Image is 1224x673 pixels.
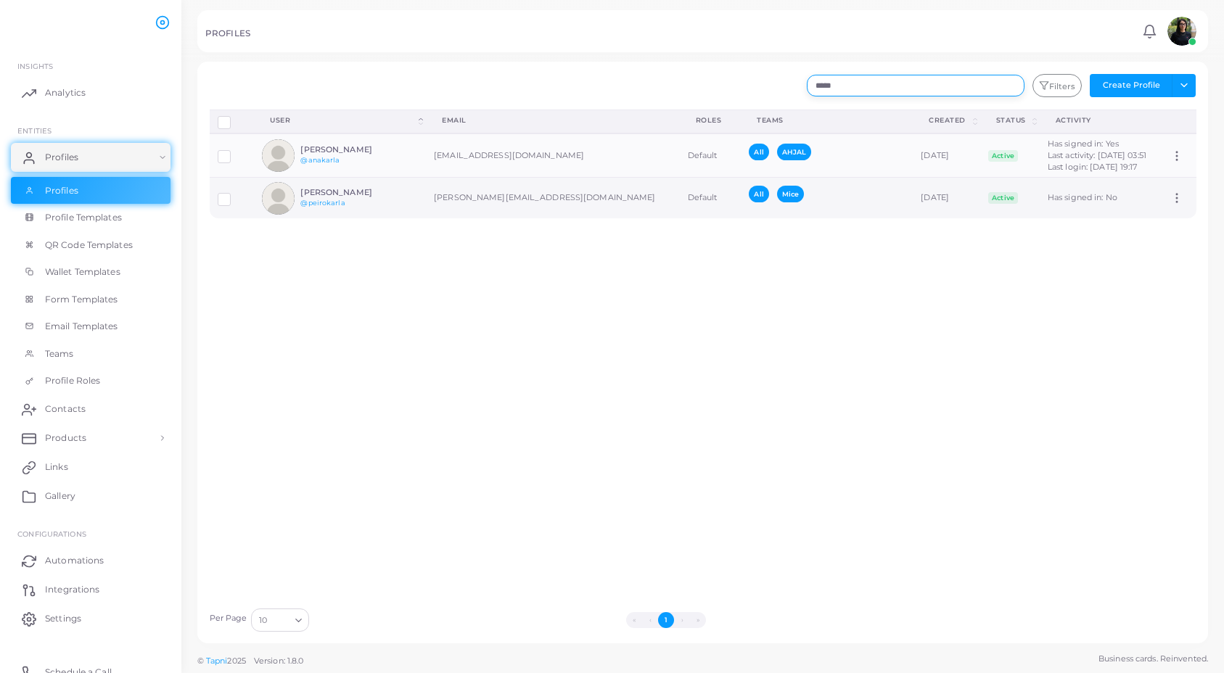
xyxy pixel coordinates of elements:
ul: Pagination [313,612,1019,628]
td: [DATE] [913,178,979,219]
span: Profile Roles [45,374,100,387]
div: Roles [696,115,726,125]
span: All [749,186,768,202]
a: Tapni [206,656,228,666]
div: Teams [757,115,897,125]
span: Contacts [45,402,86,416]
td: [PERSON_NAME][EMAIL_ADDRESS][DOMAIN_NAME] [426,178,680,219]
a: @peirokarla [300,199,345,207]
span: Settings [45,612,81,625]
a: avatar [1163,17,1200,46]
span: Gallery [45,490,75,503]
button: Create Profile [1090,74,1172,97]
div: User [270,115,416,125]
span: Wallet Templates [45,265,120,278]
th: Action [1162,110,1196,133]
span: Active [988,192,1019,204]
span: Business cards. Reinvented. [1098,653,1208,665]
span: Analytics [45,86,86,99]
a: @anakarla [300,156,340,164]
a: Wallet Templates [11,258,171,286]
a: Links [11,453,171,482]
a: Gallery [11,482,171,511]
span: Profile Templates [45,211,122,224]
h6: [PERSON_NAME] [300,145,407,154]
td: Default [680,178,742,219]
span: AHJAL [777,144,812,160]
a: Email Templates [11,313,171,340]
span: Last login: [DATE] 19:17 [1048,162,1138,172]
span: QR Code Templates [45,239,133,252]
div: Created [929,115,969,125]
a: Products [11,424,171,453]
img: avatar [262,182,295,215]
div: Status [996,115,1030,125]
a: Profile Roles [11,367,171,395]
span: Integrations [45,583,99,596]
div: Email [442,115,664,125]
label: Per Page [210,613,247,624]
a: Teams [11,340,171,368]
span: ENTITIES [17,126,52,135]
span: 10 [259,613,267,628]
span: All [749,144,768,160]
span: Version: 1.8.0 [254,656,304,666]
h6: [PERSON_NAME] [300,188,407,197]
button: Filters [1032,74,1082,97]
a: Profile Templates [11,204,171,231]
span: © [197,655,303,667]
span: Has signed in: No [1048,192,1117,202]
a: Analytics [11,78,171,107]
span: Form Templates [45,293,118,306]
span: 2025 [227,655,245,667]
a: QR Code Templates [11,231,171,259]
a: Form Templates [11,286,171,313]
td: [EMAIL_ADDRESS][DOMAIN_NAME] [426,133,680,177]
a: Contacts [11,395,171,424]
a: Profiles [11,177,171,205]
span: Automations [45,554,104,567]
button: Go to page 1 [658,612,674,628]
td: [DATE] [913,133,979,177]
img: avatar [1167,17,1196,46]
a: Profiles [11,143,171,172]
h5: PROFILES [205,28,250,38]
div: activity [1056,115,1146,125]
span: Last activity: [DATE] 03:51 [1048,150,1146,160]
span: Email Templates [45,320,118,333]
span: Links [45,461,68,474]
a: Automations [11,546,171,575]
span: Products [45,432,86,445]
span: Profiles [45,151,78,164]
input: Search for option [268,612,289,628]
span: Mice [777,186,804,202]
span: Has signed in: Yes [1048,139,1119,149]
a: Integrations [11,575,171,604]
td: Default [680,133,742,177]
th: Row-selection [210,110,255,133]
span: Profiles [45,184,78,197]
span: Teams [45,347,74,360]
div: Search for option [251,608,309,632]
span: Configurations [17,529,86,538]
span: INSIGHTS [17,62,53,70]
a: Settings [11,604,171,633]
span: Active [988,150,1019,162]
img: avatar [262,139,295,172]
